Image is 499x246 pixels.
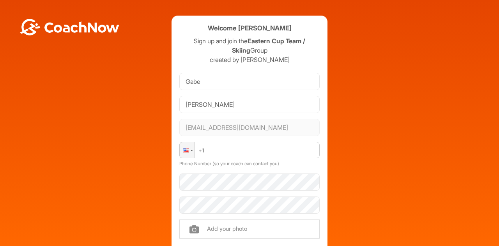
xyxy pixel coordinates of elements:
input: Phone Number [179,142,320,158]
input: Last Name [179,96,320,113]
h4: Welcome [PERSON_NAME] [208,23,292,33]
img: BwLJSsUCoWCh5upNqxVrqldRgqLPVwmV24tXu5FoVAoFEpwwqQ3VIfuoInZCoVCoTD4vwADAC3ZFMkVEQFDAAAAAElFTkSuQmCC [19,19,120,35]
label: Phone Number (so your coach can contact you) [179,161,279,166]
input: Email [179,119,320,136]
p: created by [PERSON_NAME] [179,55,320,64]
p: Sign up and join the Group [179,36,320,55]
strong: Eastern Cup Team / Skiing [232,37,306,54]
div: United States: + 1 [180,142,195,158]
input: First Name [179,73,320,90]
